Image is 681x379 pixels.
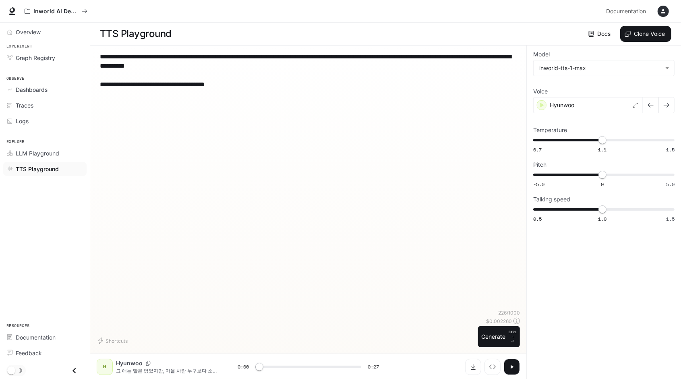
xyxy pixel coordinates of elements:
p: Pitch [533,162,546,168]
span: 1.0 [598,215,606,222]
span: LLM Playground [16,149,59,157]
button: All workspaces [21,3,91,19]
p: Hyunwoo [550,101,574,109]
a: Documentation [3,330,87,344]
a: Documentation [603,3,652,19]
span: 1.5 [666,215,675,222]
span: 0:00 [238,363,249,371]
span: TTS Playground [16,165,59,173]
p: Hyunwoo [116,359,143,367]
a: Overview [3,25,87,39]
a: LLM Playground [3,146,87,160]
p: Voice [533,89,548,94]
span: 0.7 [533,146,542,153]
span: Graph Registry [16,54,55,62]
span: Logs [16,117,29,125]
span: 0.5 [533,215,542,222]
span: Dashboards [16,85,48,94]
span: 1.1 [598,146,606,153]
p: Model [533,52,550,57]
p: Inworld AI Demos [33,8,79,15]
a: Logs [3,114,87,128]
span: Documentation [16,333,56,342]
p: Temperature [533,127,567,133]
p: CTRL + [509,329,517,339]
span: Traces [16,101,33,110]
button: Close drawer [65,362,83,379]
p: 226 / 1000 [498,309,520,316]
span: -5.0 [533,181,544,188]
a: Docs [587,26,614,42]
p: Talking speed [533,197,570,202]
span: 0 [601,181,604,188]
p: 그 애는 말은 없었지만, 마을 사람 누구보다 소식을 빨리 알았습니다. 그 애는 항상 어디론가 가는 중이었어요. 하지만, 급하게 움직인 적은 한 번도 없었습니다. 과일 가게 아... [116,367,218,374]
a: TTS Playground [3,162,87,176]
span: 5.0 [666,181,675,188]
span: 0:27 [368,363,379,371]
a: Dashboards [3,83,87,97]
button: GenerateCTRL +⏎ [478,326,520,347]
span: 1.5 [666,146,675,153]
p: ⏎ [509,329,517,344]
div: H [98,360,111,373]
button: Copy Voice ID [143,361,154,366]
a: Graph Registry [3,51,87,65]
a: Traces [3,98,87,112]
div: inworld-tts-1-max [539,64,661,72]
button: Shortcuts [97,334,131,347]
span: Overview [16,28,41,36]
button: Inspect [484,359,501,375]
a: Feedback [3,346,87,360]
p: $ 0.002260 [486,318,512,325]
div: inworld-tts-1-max [534,60,674,76]
button: Download audio [465,359,481,375]
span: Dark mode toggle [7,366,15,375]
h1: TTS Playground [100,26,172,42]
span: Feedback [16,349,42,357]
button: Clone Voice [620,26,671,42]
span: Documentation [606,6,646,17]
